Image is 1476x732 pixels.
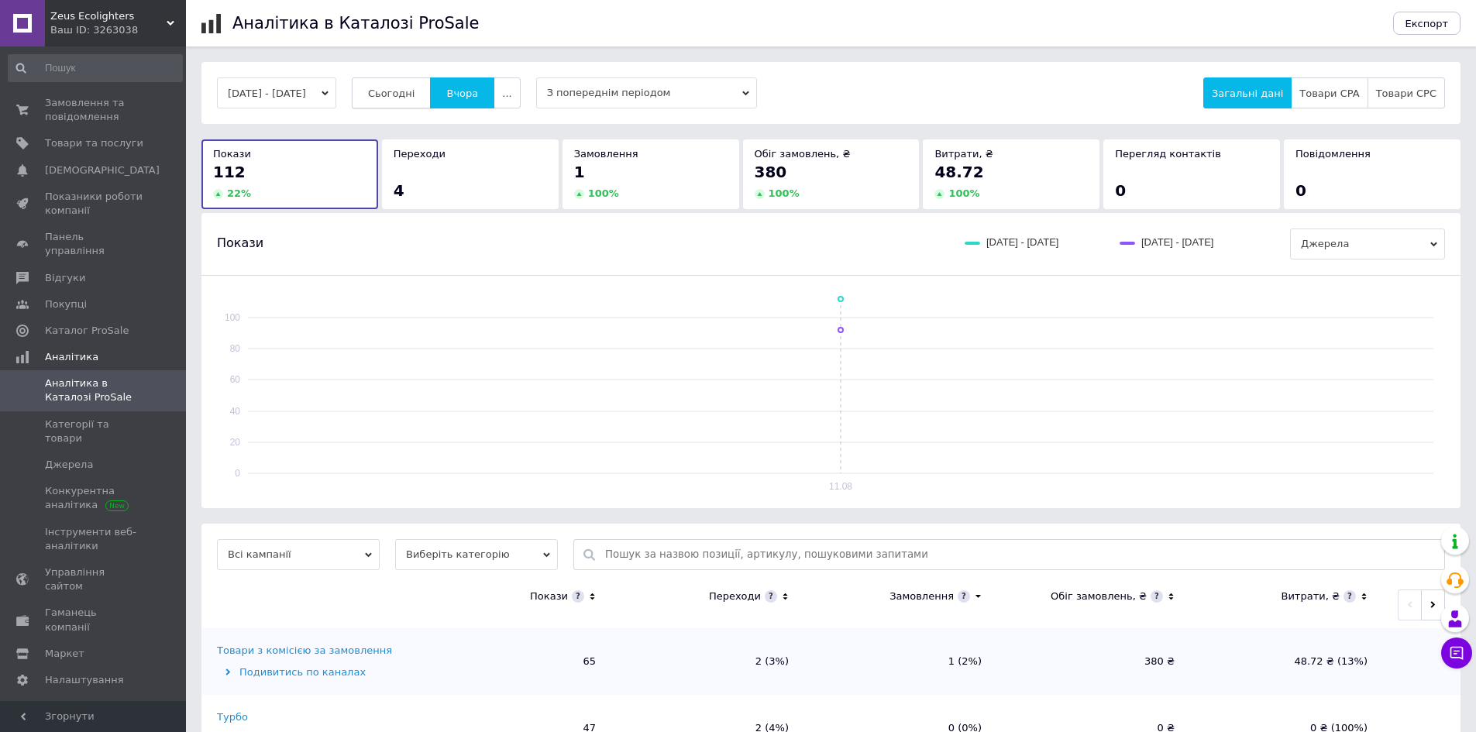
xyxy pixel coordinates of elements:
[889,589,954,603] div: Замовлення
[502,88,511,99] span: ...
[755,163,787,181] span: 380
[45,96,143,124] span: Замовлення та повідомлення
[1290,229,1445,259] span: Джерела
[769,187,800,199] span: 100 %
[45,350,98,364] span: Аналітика
[45,525,143,553] span: Інструменти веб-аналітики
[217,539,380,570] span: Всі кампанії
[8,54,183,82] input: Пошук
[446,88,478,99] span: Вчора
[213,163,246,181] span: 112
[997,628,1190,695] td: 380 ₴
[217,644,392,658] div: Товари з комісією за замовлення
[217,710,248,724] div: Турбо
[1368,77,1445,108] button: Товари CPC
[45,458,93,472] span: Джерела
[494,77,520,108] button: ...
[934,163,983,181] span: 48.72
[352,77,432,108] button: Сьогодні
[50,23,186,37] div: Ваш ID: 3263038
[611,628,804,695] td: 2 (3%)
[574,148,638,160] span: Замовлення
[1393,12,1461,35] button: Експорт
[1281,589,1340,603] div: Витрати, ₴
[1405,18,1449,29] span: Експорт
[45,418,143,445] span: Категорії та товари
[45,647,84,661] span: Маркет
[430,77,494,108] button: Вчора
[829,481,852,492] text: 11.08
[232,14,479,33] h1: Аналітика в Каталозі ProSale
[45,136,143,150] span: Товари та послуги
[45,230,143,258] span: Панель управління
[45,324,129,338] span: Каталог ProSale
[1441,637,1472,668] button: Чат з покупцем
[45,565,143,593] span: Управління сайтом
[217,235,263,252] span: Покази
[755,148,851,160] span: Обіг замовлень, ₴
[395,539,558,570] span: Виберіть категорію
[225,312,240,323] text: 100
[1203,77,1292,108] button: Загальні дані
[1190,628,1383,695] td: 48.72 ₴ (13%)
[1295,181,1306,200] span: 0
[45,484,143,512] span: Конкурентна аналітика
[45,606,143,634] span: Гаманець компанії
[1115,148,1221,160] span: Перегляд контактів
[1115,181,1126,200] span: 0
[709,589,761,603] div: Переходи
[230,437,241,448] text: 20
[934,148,993,160] span: Витрати, ₴
[948,187,979,199] span: 100 %
[45,271,85,285] span: Відгуки
[605,540,1436,569] input: Пошук за назвою позиції, артикулу, пошуковими запитами
[50,9,167,23] span: Zeus Ecolighters
[1376,88,1436,99] span: Товари CPC
[235,468,240,479] text: 0
[804,628,997,695] td: 1 (2%)
[1212,88,1283,99] span: Загальні дані
[230,374,241,385] text: 60
[45,376,143,404] span: Аналітика в Каталозі ProSale
[45,190,143,218] span: Показники роботи компанії
[1295,148,1371,160] span: Повідомлення
[45,297,87,311] span: Покупці
[574,163,585,181] span: 1
[588,187,619,199] span: 100 %
[394,181,404,200] span: 4
[1299,88,1359,99] span: Товари CPA
[368,88,415,99] span: Сьогодні
[394,148,446,160] span: Переходи
[230,343,241,354] text: 80
[418,628,611,695] td: 65
[227,187,251,199] span: 22 %
[217,77,336,108] button: [DATE] - [DATE]
[45,673,124,687] span: Налаштування
[530,589,568,603] div: Покази
[1051,589,1147,603] div: Обіг замовлень, ₴
[213,148,251,160] span: Покази
[217,665,415,679] div: Подивитись по каналах
[230,406,241,417] text: 40
[536,77,757,108] span: З попереднім періодом
[45,163,160,177] span: [DEMOGRAPHIC_DATA]
[1291,77,1368,108] button: Товари CPA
